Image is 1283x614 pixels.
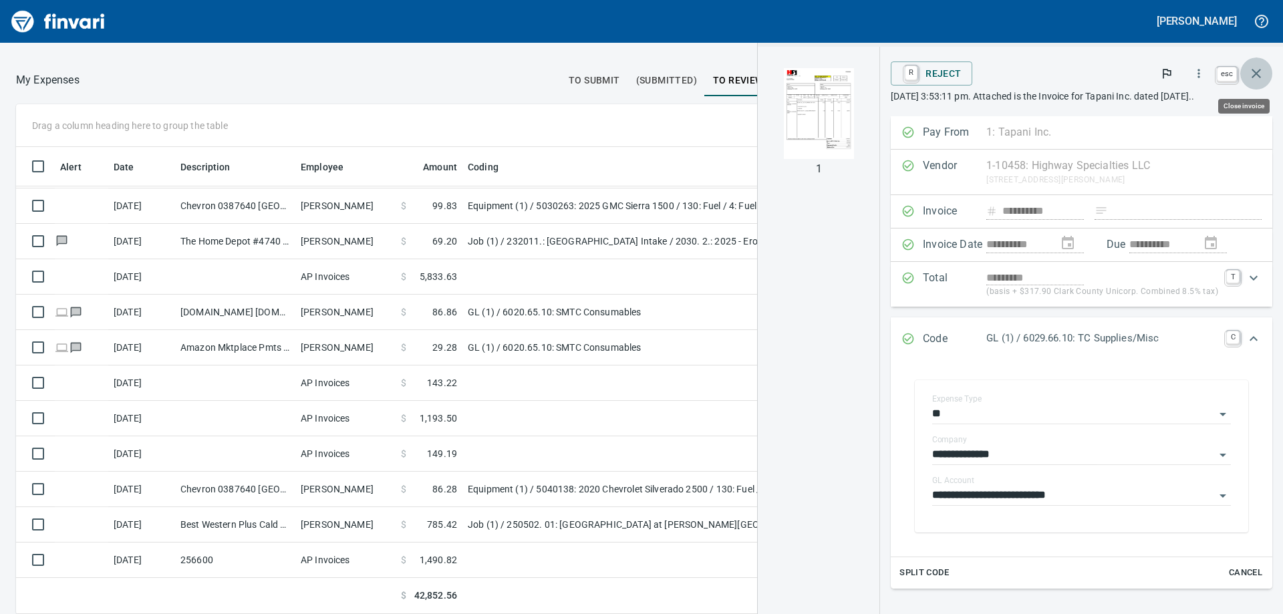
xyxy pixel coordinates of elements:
[295,295,396,330] td: [PERSON_NAME]
[432,482,457,496] span: 86.28
[8,5,108,37] img: Finvari
[462,472,797,507] td: Equipment (1) / 5040138: 2020 Chevrolet Silverado 2500 / 130: Fuel / 4: Fuel
[462,330,797,365] td: GL (1) / 6020.65.10: SMTC Consumables
[401,589,406,603] span: $
[1157,14,1237,28] h5: [PERSON_NAME]
[180,159,231,175] span: Description
[923,331,986,348] p: Code
[923,270,986,299] p: Total
[401,447,406,460] span: $
[468,159,516,175] span: Coding
[891,90,1272,103] p: [DATE] 3:53:11 pm. Attached is the Invoice for Tapani Inc. dated [DATE]..
[295,472,396,507] td: [PERSON_NAME]
[108,259,175,295] td: [DATE]
[114,159,134,175] span: Date
[180,159,248,175] span: Description
[175,472,295,507] td: Chevron 0387640 [GEOGRAPHIC_DATA]
[108,295,175,330] td: [DATE]
[1152,59,1181,88] button: Flag
[986,285,1218,299] p: (basis + $317.90 Clark County Unicorp. Combined 8.5% tax)
[932,436,967,444] label: Company
[899,565,949,581] span: Split Code
[295,543,396,578] td: AP Invoices
[432,235,457,248] span: 69.20
[401,341,406,354] span: $
[295,330,396,365] td: [PERSON_NAME]
[108,507,175,543] td: [DATE]
[175,330,295,365] td: Amazon Mktplace Pmts [DOMAIN_NAME][URL] WA
[295,401,396,436] td: AP Invoices
[295,507,396,543] td: [PERSON_NAME]
[175,188,295,224] td: Chevron 0387640 [GEOGRAPHIC_DATA]
[108,365,175,401] td: [DATE]
[986,331,1218,346] p: GL (1) / 6029.66.10: TC Supplies/Misc
[569,72,620,89] span: To Submit
[1214,446,1232,464] button: Open
[468,159,498,175] span: Coding
[60,159,99,175] span: Alert
[891,61,972,86] button: RReject
[462,507,797,543] td: Job (1) / 250502. 01: [GEOGRAPHIC_DATA] at [PERSON_NAME][GEOGRAPHIC_DATA] Structures / 10011. .: ...
[295,436,396,472] td: AP Invoices
[905,65,917,80] a: R
[891,317,1272,361] div: Expand
[1214,486,1232,505] button: Open
[108,472,175,507] td: [DATE]
[420,270,457,283] span: 5,833.63
[401,199,406,212] span: $
[401,376,406,390] span: $
[401,270,406,283] span: $
[32,119,228,132] p: Drag a column heading here to group the table
[713,72,764,89] span: To Review
[1184,59,1214,88] button: More
[295,259,396,295] td: AP Invoices
[175,224,295,259] td: The Home Depot #4740 [GEOGRAPHIC_DATA] WA
[295,224,396,259] td: [PERSON_NAME]
[1217,67,1237,82] a: esc
[401,482,406,496] span: $
[108,224,175,259] td: [DATE]
[1153,11,1240,31] button: [PERSON_NAME]
[60,159,82,175] span: Alert
[301,159,343,175] span: Employee
[406,159,457,175] span: Amount
[175,543,295,578] td: 256600
[462,295,797,330] td: GL (1) / 6020.65.10: SMTC Consumables
[1214,405,1232,424] button: Open
[401,518,406,531] span: $
[69,307,83,316] span: Has messages
[16,72,80,88] nav: breadcrumb
[175,295,295,330] td: [DOMAIN_NAME] [DOMAIN_NAME][URL] WA
[69,343,83,351] span: Has messages
[301,159,361,175] span: Employee
[295,365,396,401] td: AP Invoices
[16,72,80,88] p: My Expenses
[401,412,406,425] span: $
[427,447,457,460] span: 149.19
[1228,565,1264,581] span: Cancel
[108,401,175,436] td: [DATE]
[427,518,457,531] span: 785.42
[401,553,406,567] span: $
[1226,331,1240,344] a: C
[108,436,175,472] td: [DATE]
[108,543,175,578] td: [DATE]
[901,62,961,85] span: Reject
[108,188,175,224] td: [DATE]
[432,305,457,319] span: 86.86
[295,188,396,224] td: [PERSON_NAME]
[401,305,406,319] span: $
[462,224,797,259] td: Job (1) / 232011.: [GEOGRAPHIC_DATA] Intake / 2030. 2.: 2025 - Erosion Control Maintenance / 5: O...
[784,68,854,159] img: Page 1
[932,476,974,484] label: GL Account
[1224,563,1267,583] button: Cancel
[816,161,822,177] p: 1
[55,307,69,316] span: Online transaction
[896,563,952,583] button: Split Code
[423,159,457,175] span: Amount
[108,330,175,365] td: [DATE]
[636,72,697,89] span: (Submitted)
[891,361,1272,589] div: Expand
[462,188,797,224] td: Equipment (1) / 5030263: 2025 GMC Sierra 1500 / 130: Fuel / 4: Fuel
